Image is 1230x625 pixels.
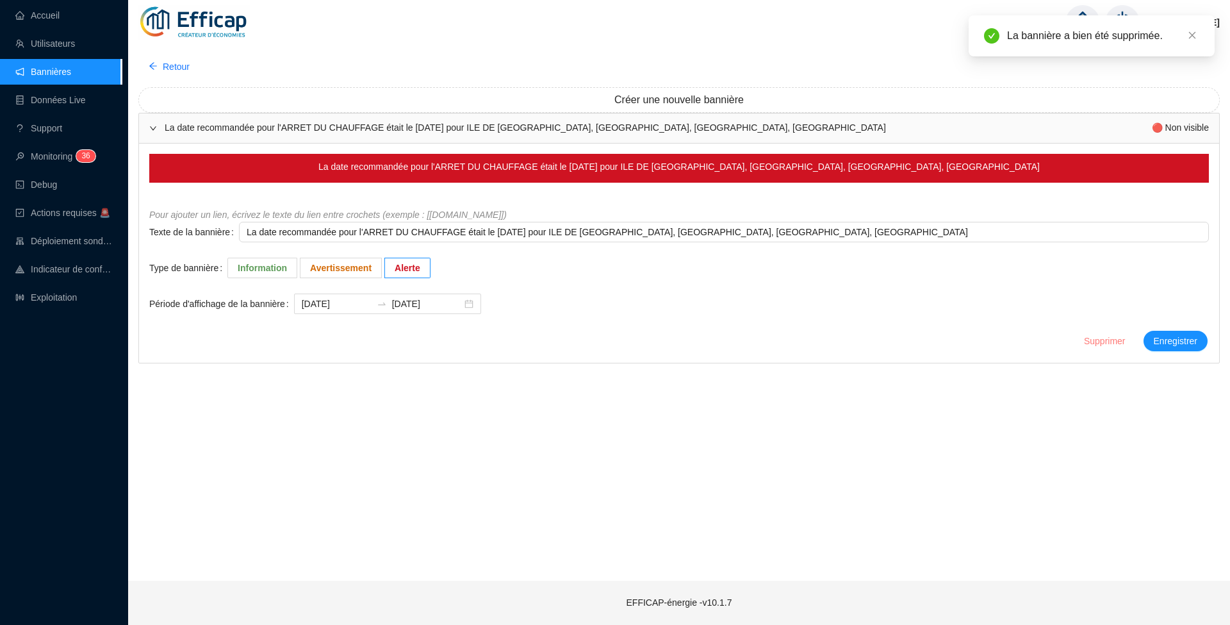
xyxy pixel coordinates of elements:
a: notificationBannières [15,67,71,77]
a: databaseDonnées Live [15,95,86,105]
span: 6 [86,151,90,160]
span: Avertissement [310,263,372,273]
span: Information [238,263,287,273]
span: check-square [15,208,24,217]
span: home [1071,11,1094,34]
span: La date recommandée pour l'ARRET DU CHAUFFAGE était le [DATE] pour ILE DE [GEOGRAPHIC_DATA], [GEO... [165,121,1152,135]
img: power [1105,5,1140,40]
span: to [377,299,387,309]
span: swap-right [377,299,387,309]
a: clusterDéploiement sondes [15,236,113,246]
span: Supprimer [1084,335,1126,348]
span: close [1188,31,1197,40]
span: check-circle [984,28,999,44]
a: teamUtilisateurs [15,38,75,49]
span: Alerte [395,263,420,273]
span: Retour [163,60,190,74]
input: Date de fin [392,297,462,311]
span: Enregistrer [1154,335,1197,348]
a: slidersExploitation [15,292,77,303]
button: Supprimer [1074,331,1136,351]
span: arrow-left [149,62,158,71]
input: Période d'affichage de la bannière [302,297,372,311]
div: La date recommandée pour l'ARRET DU CHAUFFAGE était le [DATE] pour ILE DE [GEOGRAPHIC_DATA], [GEO... [139,113,1219,143]
span: Créer une nouvelle bannière [614,92,744,108]
span: EFFICAP-énergie - v10.1.7 [627,597,732,608]
span: Actions requises 🚨 [31,208,110,218]
a: homeAccueil [15,10,60,21]
a: Close [1185,28,1199,42]
a: questionSupport [15,123,62,133]
label: Texte de la bannière [149,222,239,242]
a: heat-mapIndicateur de confort [15,264,113,274]
button: Créer une nouvelle bannière [138,87,1220,113]
button: Enregistrer [1144,331,1208,351]
textarea: Texte de la bannière [239,222,1209,242]
label: Type de bannière [149,258,227,278]
span: expanded [149,124,157,132]
label: Période d'affichage de la bannière [149,294,294,314]
sup: 36 [76,150,95,162]
div: La bannière a bien été supprimée. [1007,28,1199,44]
button: Retour [138,56,200,77]
span: [PERSON_NAME] [1145,2,1220,43]
a: codeDebug [15,179,57,190]
a: monitorMonitoring36 [15,151,92,162]
i: Pour ajouter un lien, écrivez le texte du lien entre crochets (exemple : [[DOMAIN_NAME]]) [149,210,507,220]
div: La date recommandée pour l'ARRET DU CHAUFFAGE était le [DATE] pour ILE DE [GEOGRAPHIC_DATA], [GEO... [318,160,1040,174]
span: 3 [81,151,86,160]
span: 🔴 Non visible [1152,122,1209,133]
